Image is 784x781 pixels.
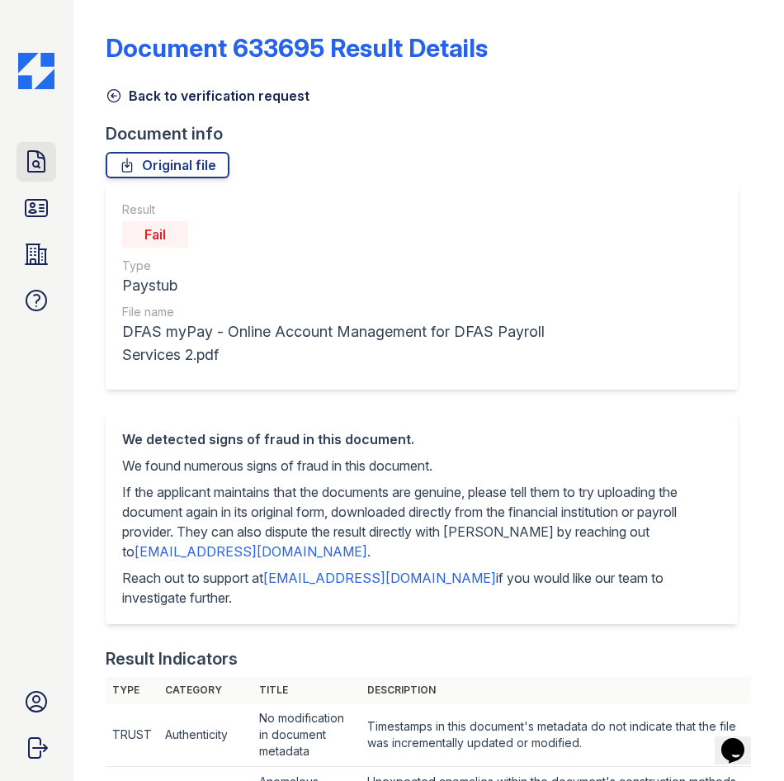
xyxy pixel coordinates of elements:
[122,304,545,320] div: File name
[106,86,309,106] a: Back to verification request
[361,703,751,767] td: Timestamps in this document's metadata do not indicate that the file was incrementally updated or...
[253,703,360,767] td: No modification in document metadata
[122,201,545,218] div: Result
[263,570,496,586] a: [EMAIL_ADDRESS][DOMAIN_NAME]
[122,258,545,274] div: Type
[122,568,721,608] p: Reach out to support at if you would like our team to investigate further.
[106,33,488,63] a: Document 633695 Result Details
[253,677,360,703] th: Title
[158,677,253,703] th: Category
[106,647,238,670] div: Result Indicators
[367,543,371,560] span: .
[18,53,54,89] img: CE_Icon_Blue-c292c112584629df590d857e76928e9f676e5b41ef8f769ba2f05ee15b207248.png
[122,274,545,297] div: Paystub
[122,221,188,248] div: Fail
[122,320,545,367] div: DFAS myPay - Online Account Management for DFAS Payroll Services 2.pdf
[106,122,751,145] div: Document info
[106,677,158,703] th: Type
[122,482,721,561] p: If the applicant maintains that the documents are genuine, please tell them to try uploading the ...
[361,677,751,703] th: Description
[122,456,721,476] p: We found numerous signs of fraud in this document.
[158,703,253,767] td: Authenticity
[122,429,721,449] div: We detected signs of fraud in this document.
[106,152,229,178] a: Original file
[715,715,767,764] iframe: chat widget
[135,543,367,560] a: [EMAIL_ADDRESS][DOMAIN_NAME]
[106,703,158,767] td: TRUST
